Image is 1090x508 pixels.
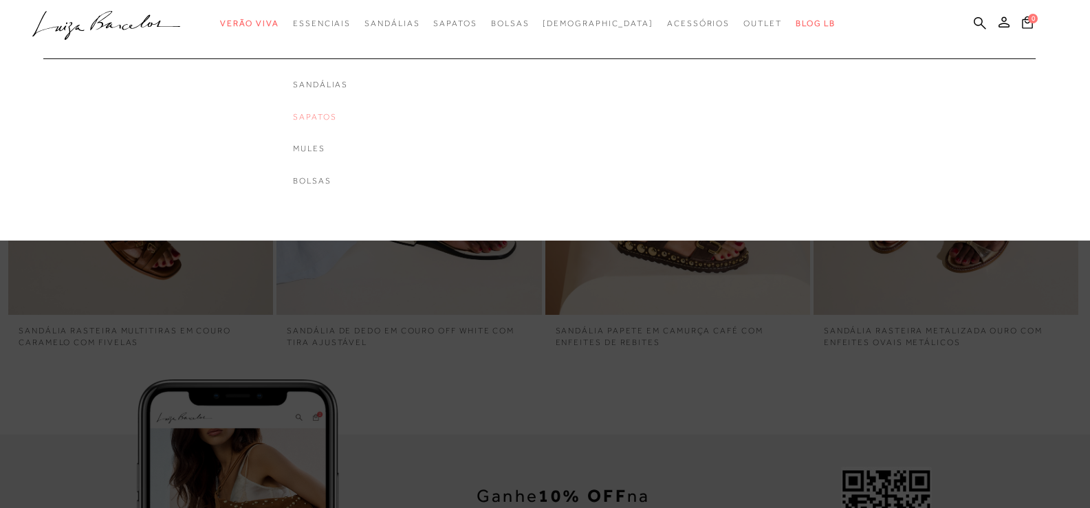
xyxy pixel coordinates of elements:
[293,79,348,91] a: noSubCategoriesText
[220,11,279,36] a: categoryNavScreenReaderText
[743,11,782,36] a: categoryNavScreenReaderText
[433,11,477,36] a: categoryNavScreenReaderText
[1028,14,1038,23] span: 0
[364,19,419,28] span: Sandálias
[364,11,419,36] a: categoryNavScreenReaderText
[293,143,348,155] a: noSubCategoriesText
[796,19,836,28] span: BLOG LB
[293,19,351,28] span: Essenciais
[743,19,782,28] span: Outlet
[220,19,279,28] span: Verão Viva
[293,175,348,187] a: noSubCategoriesText
[293,111,348,123] a: noSubCategoriesText
[491,19,530,28] span: Bolsas
[796,11,836,36] a: BLOG LB
[667,19,730,28] span: Acessórios
[543,19,653,28] span: [DEMOGRAPHIC_DATA]
[433,19,477,28] span: Sapatos
[1018,15,1037,34] button: 0
[491,11,530,36] a: categoryNavScreenReaderText
[667,11,730,36] a: categoryNavScreenReaderText
[543,11,653,36] a: noSubCategoriesText
[293,11,351,36] a: categoryNavScreenReaderText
